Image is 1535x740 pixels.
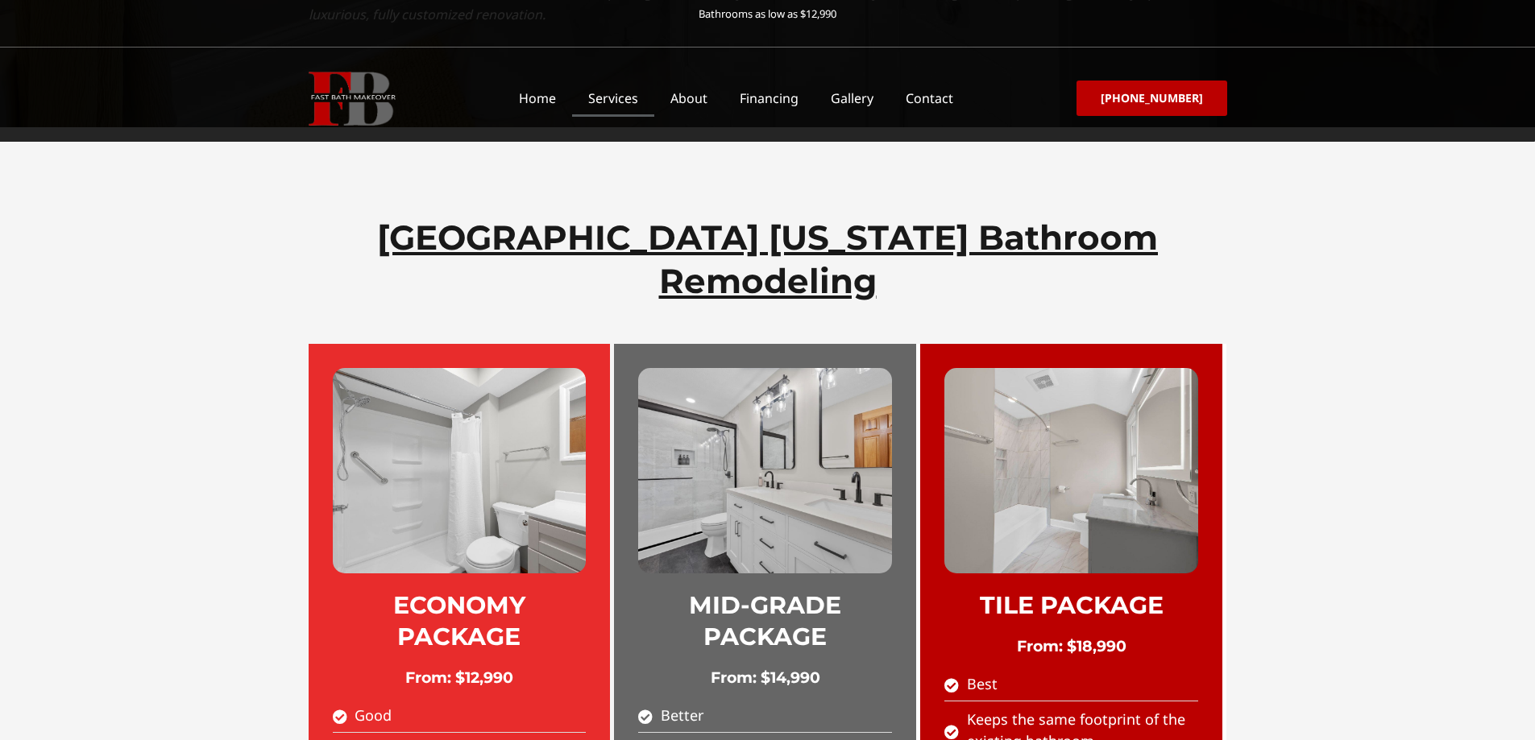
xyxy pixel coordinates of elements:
[503,80,572,117] a: Home
[572,80,654,117] a: Services
[657,705,703,726] span: Better
[944,589,1198,621] h2: TILE PACKAGE
[944,637,1198,657] h2: From: $18,990
[638,668,892,688] h2: From: $14,990
[724,80,815,117] a: Financing
[1101,93,1203,104] span: [PHONE_NUMBER]
[654,80,724,117] a: About
[333,589,587,652] h2: ECONOMY PACKAGE
[890,80,969,117] a: Contact
[638,589,892,652] h2: MID-GRADE PACKAGE
[333,668,587,688] h2: From: $12,990
[317,216,1219,304] h2: [GEOGRAPHIC_DATA] [US_STATE] Bathroom Remodeling​
[1077,81,1227,116] a: [PHONE_NUMBER]
[309,72,396,126] img: Fast Bath Makeover icon
[815,80,890,117] a: Gallery
[351,705,392,726] span: Good
[963,673,998,695] span: Best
